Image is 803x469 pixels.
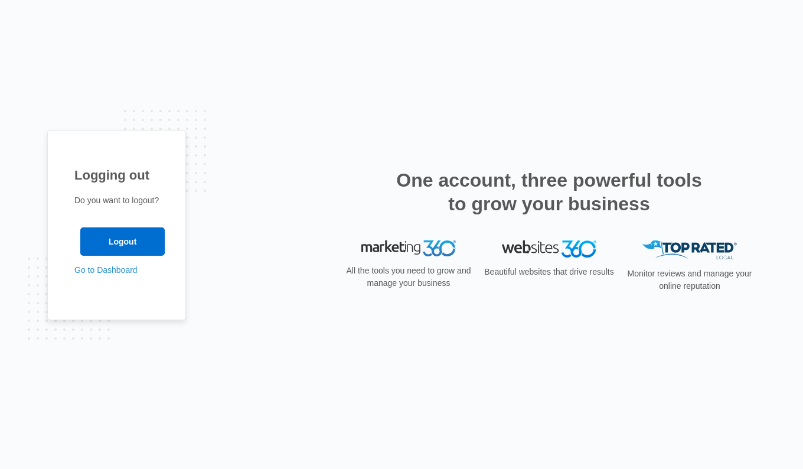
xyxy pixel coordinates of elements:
[342,265,475,289] p: All the tools you need to grow and manage your business
[502,240,596,258] img: Websites 360
[483,266,615,278] p: Beautiful websites that drive results
[74,265,138,275] a: Go to Dashboard
[74,194,159,207] p: Do you want to logout?
[642,240,737,260] img: Top Rated Local
[74,165,159,185] h1: Logging out
[624,268,756,292] p: Monitor reviews and manage your online reputation
[80,227,165,256] input: Logout
[393,168,706,216] h2: One account, three powerful tools to grow your business
[361,240,456,257] img: Marketing 360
